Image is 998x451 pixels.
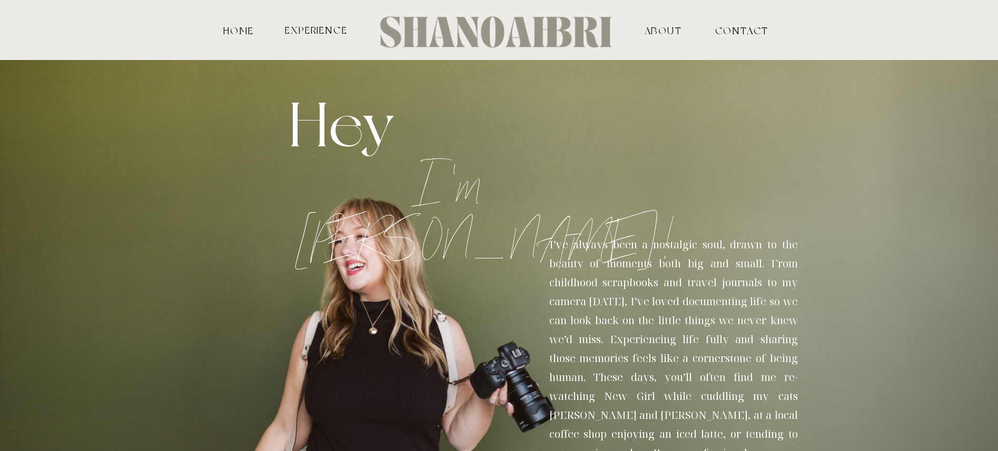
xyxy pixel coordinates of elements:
a: ABOUT [611,25,715,35]
a: HOME [222,25,256,35]
a: experience [284,25,349,35]
h2: I'm [PERSON_NAME]! [294,161,612,199]
h1: Hey [289,86,684,117]
a: contact [715,25,751,35]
